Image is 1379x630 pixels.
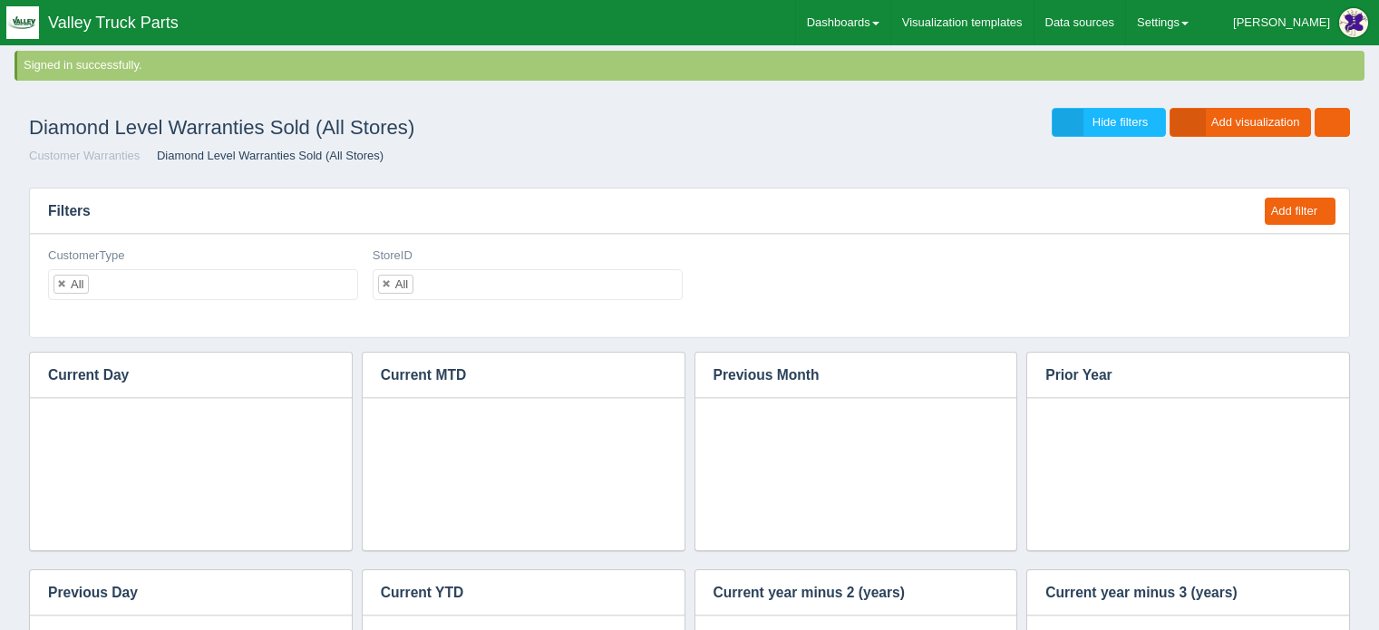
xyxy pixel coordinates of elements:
h3: Filters [30,189,1248,234]
h1: Diamond Level Warranties Sold (All Stores) [29,108,690,148]
img: Profile Picture [1339,8,1368,37]
img: q1blfpkbivjhsugxdrfq.png [6,6,39,39]
h3: Previous Month [695,353,990,398]
label: StoreID [373,247,413,265]
li: Diamond Level Warranties Sold (All Stores) [143,148,384,165]
h3: Current year minus 3 (years) [1027,570,1322,615]
a: Customer Warranties [29,149,140,162]
button: Add filter [1265,198,1335,226]
h3: Current Day [30,353,325,398]
h3: Previous Day [30,570,325,615]
h3: Current MTD [363,353,657,398]
span: Valley Truck Parts [48,14,179,32]
a: Add visualization [1170,108,1312,138]
a: Hide filters [1052,108,1166,138]
div: Signed in successfully. [24,57,1361,74]
h3: Prior Year [1027,353,1322,398]
h3: Current YTD [363,570,657,615]
div: All [71,278,83,290]
label: CustomerType [48,247,125,265]
div: [PERSON_NAME] [1233,5,1330,41]
h3: Current year minus 2 (years) [695,570,990,615]
span: Hide filters [1093,115,1148,129]
div: All [395,278,408,290]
